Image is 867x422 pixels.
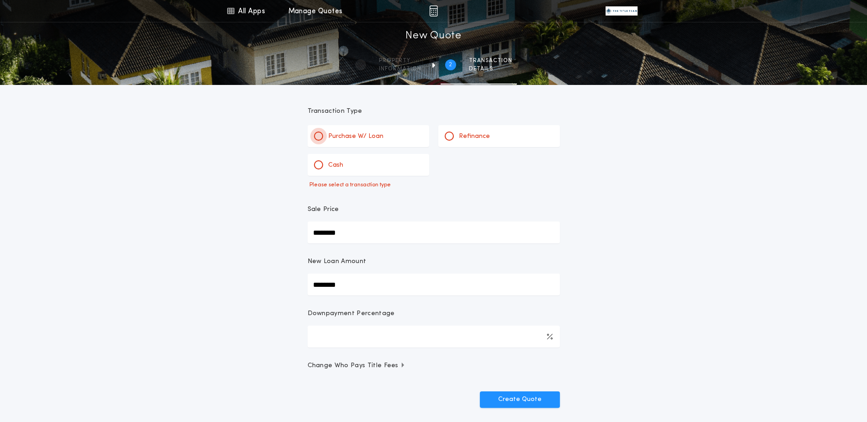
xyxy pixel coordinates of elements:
button: Change Who Pays Title Fees [308,361,560,370]
img: vs-icon [606,6,638,16]
span: information [379,65,421,73]
p: Downpayment Percentage [308,309,395,318]
h2: 2 [449,61,452,69]
h1: New Quote [405,29,461,43]
p: Refinance [459,132,490,141]
span: Transaction [469,57,512,64]
p: Purchase W/ Loan [328,132,383,141]
p: Transaction Type [308,107,560,116]
p: Please select a transaction type [308,181,560,189]
p: Sale Price [308,205,339,214]
button: Create Quote [480,391,560,408]
span: Property [379,57,421,64]
p: Cash [328,161,343,170]
input: Downpayment Percentage [308,326,560,348]
p: New Loan Amount [308,257,367,266]
span: details [469,65,512,73]
span: Change Who Pays Title Fees [308,361,406,370]
input: Sale Price [308,222,560,243]
input: New Loan Amount [308,274,560,295]
img: img [429,5,438,16]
